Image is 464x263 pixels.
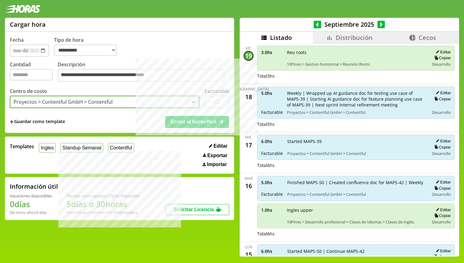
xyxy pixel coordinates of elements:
[10,61,58,83] label: Cantidad
[214,143,227,149] span: Editar
[261,49,283,55] span: 3.0 hs
[204,88,229,95] label: Facturable
[201,153,229,159] button: Exportar
[118,210,138,215] b: Diciembre
[10,118,14,125] span: +
[10,182,58,191] h2: Información útil
[434,49,451,55] button: Editar
[10,69,53,80] input: Cantidad
[432,61,451,67] span: Desarrollo
[261,90,283,96] span: 5.0 hs
[432,151,451,156] span: Desarrollo
[257,162,455,168] div: Total 6 hs
[432,145,451,150] button: Copiar
[261,180,283,185] span: 5.0 hs
[434,248,451,253] button: Editar
[257,231,455,237] div: Total 6 hs
[10,88,47,95] label: Centro de costo
[287,138,425,144] span: Started MAPS-39
[58,69,224,82] textarea: Descripción
[245,176,253,181] div: mar
[10,37,24,43] label: Fecha
[165,116,229,128] button: Enviar al backoffice
[257,121,455,127] div: Total 5 hs
[228,87,269,92] div: [DEMOGRAPHIC_DATA]
[10,193,52,199] div: Vacaciones disponibles
[245,244,252,249] div: lun
[244,51,253,61] div: 19
[432,186,451,191] button: Copiar
[434,180,451,185] button: Editar
[432,55,451,60] button: Copiar
[244,92,253,102] div: 18
[434,90,451,95] button: Editar
[14,99,113,105] div: Proyectos > Contentful GmbH > Contentful
[287,207,425,213] span: Ingles upper
[10,210,52,215] div: De otros años: 0 días
[434,207,451,212] button: Editar
[321,20,377,29] span: Septiembre 2025
[261,207,283,213] span: 1.0 hs
[261,138,283,144] span: 6.0 hs
[432,219,451,225] span: Desarrollo
[287,110,425,115] span: Proyectos > Contentful GmbH > Contentful
[336,33,373,42] span: Distribución
[287,180,425,185] span: Finished MAPS-50 | Created confluence doc for MAPS-42 | Weekly
[67,199,139,210] h1: 5 días o 30 horas
[287,191,425,197] span: Proyectos > Contentful GmbH > Contentful
[245,135,252,140] div: mié
[287,151,425,156] span: Proyectos > Contentful GmbH > Contentful
[246,46,251,51] div: vie
[108,143,134,153] button: Contentful
[165,204,229,215] button: Solicitar Licencia
[240,44,459,256] div: scrollable content
[67,210,139,215] div: Recordá que vencen a fin de
[261,191,283,197] span: Facturable
[244,181,253,191] div: 16
[287,61,425,67] span: 10Pines > Gestion horizontal > Reunión Roots
[270,33,292,42] span: Listado
[261,150,283,156] span: Facturable
[432,191,451,197] span: Desarrollo
[207,143,229,149] button: Editar
[287,90,425,108] span: Weekly | Wrapped up AI guidance doc for testing use case of MAPS-39 | Starting AI guidance doc fo...
[287,219,425,225] span: 10Pines > Desarrollo profesional > Clases de Idiomas > Clases de inglés
[10,118,65,125] span: +Guardar como template
[434,138,451,144] button: Editar
[244,140,253,150] div: 17
[432,96,451,102] button: Copiar
[261,109,283,115] span: Facturable
[207,162,227,167] span: Importar
[432,110,451,115] span: Desarrollo
[5,5,41,13] img: logotipo
[10,143,34,150] span: Templates
[244,249,253,259] div: 15
[207,153,227,158] span: Exportar
[10,20,46,29] h1: Cargar hora
[419,33,436,42] span: Cecos
[39,143,56,153] button: Ingles
[54,44,117,56] select: Tipo de hora
[432,254,451,259] button: Copiar
[261,248,283,254] span: 6.0 hs
[170,119,216,124] span: Enviar al backoffice
[432,213,451,218] button: Copiar
[58,61,229,83] label: Descripción
[257,73,455,79] div: Total 3 hs
[287,49,425,55] span: Reu roots
[173,207,214,212] span: Solicitar Licencia
[60,143,103,153] button: Standup Semanal
[67,193,139,199] div: Tiempo Libre Optativo (TiLO) disponible
[10,199,52,210] h1: 0 días
[54,37,122,57] label: Tipo de hora
[287,248,425,254] span: Started MAPS-50 | Continue MAPS-42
